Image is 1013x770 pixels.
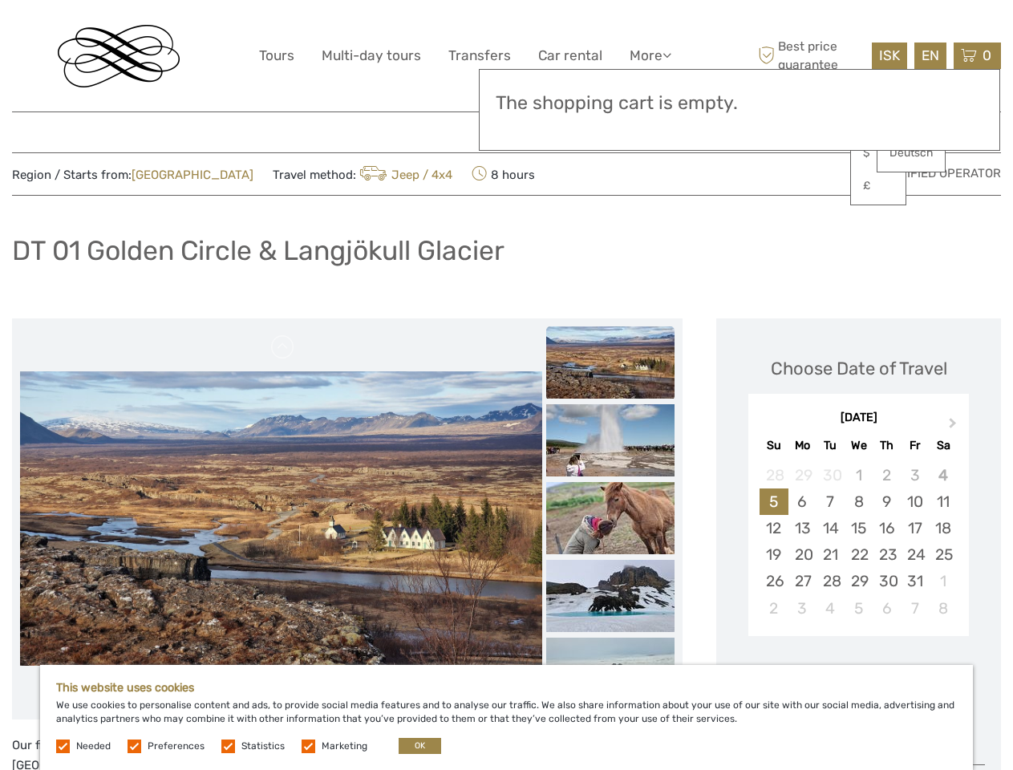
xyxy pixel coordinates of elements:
[929,488,957,515] div: Choose Saturday, October 11th, 2025
[816,568,845,594] div: Choose Tuesday, October 28th, 2025
[816,462,845,488] div: Not available Tuesday, September 30th, 2025
[472,163,535,185] span: 8 hours
[816,515,845,541] div: Choose Tuesday, October 14th, 2025
[788,568,816,594] div: Choose Monday, October 27th, 2025
[929,515,957,541] div: Choose Saturday, October 18th, 2025
[40,665,973,770] div: We use cookies to personalise content and ads, to provide social media features and to analyse ou...
[76,740,111,753] label: Needed
[873,515,901,541] div: Choose Thursday, October 16th, 2025
[322,740,367,753] label: Marketing
[788,435,816,456] div: Mo
[901,488,929,515] div: Choose Friday, October 10th, 2025
[873,488,901,515] div: Choose Thursday, October 9th, 2025
[901,541,929,568] div: Choose Friday, October 24th, 2025
[929,541,957,568] div: Choose Saturday, October 25th, 2025
[879,47,900,63] span: ISK
[322,44,421,67] a: Multi-day tours
[788,462,816,488] div: Not available Monday, September 29th, 2025
[12,167,253,184] span: Region / Starts from:
[901,568,929,594] div: Choose Friday, October 31st, 2025
[901,462,929,488] div: Not available Friday, October 3rd, 2025
[546,404,675,476] img: 241ffeeba2ba4ca895f34122236e9c41_slider_thumbnail.jpeg
[760,462,788,488] div: Not available Sunday, September 28th, 2025
[845,488,873,515] div: Choose Wednesday, October 8th, 2025
[259,44,294,67] a: Tours
[788,515,816,541] div: Choose Monday, October 13th, 2025
[901,595,929,622] div: Choose Friday, November 7th, 2025
[877,139,945,168] a: Deutsch
[816,435,845,456] div: Tu
[12,234,504,267] h1: DT 01 Golden Circle & Langjökull Glacier
[845,541,873,568] div: Choose Wednesday, October 22nd, 2025
[845,435,873,456] div: We
[760,488,788,515] div: Choose Sunday, October 5th, 2025
[399,738,441,754] button: OK
[760,515,788,541] div: Choose Sunday, October 12th, 2025
[760,595,788,622] div: Choose Sunday, November 2nd, 2025
[760,435,788,456] div: Su
[851,139,906,168] a: $
[873,541,901,568] div: Choose Thursday, October 23rd, 2025
[356,168,452,182] a: Jeep / 4x4
[884,165,1001,182] span: Verified Operator
[901,515,929,541] div: Choose Friday, October 17th, 2025
[56,681,957,695] h5: This website uses cookies
[132,168,253,182] a: [GEOGRAPHIC_DATA]
[901,435,929,456] div: Fr
[929,435,957,456] div: Sa
[448,44,511,67] a: Transfers
[845,568,873,594] div: Choose Wednesday, October 29th, 2025
[538,44,602,67] a: Car rental
[873,462,901,488] div: Not available Thursday, October 2nd, 2025
[873,568,901,594] div: Choose Thursday, October 30th, 2025
[241,740,285,753] label: Statistics
[748,410,969,427] div: [DATE]
[546,560,675,632] img: ca51a236fdc34ffe8a4a415b8c756998_slider_thumbnail.jpeg
[816,488,845,515] div: Choose Tuesday, October 7th, 2025
[845,462,873,488] div: Not available Wednesday, October 1st, 2025
[845,595,873,622] div: Choose Wednesday, November 5th, 2025
[914,43,946,69] div: EN
[929,568,957,594] div: Choose Saturday, November 1st, 2025
[788,541,816,568] div: Choose Monday, October 20th, 2025
[942,414,967,440] button: Next Month
[546,638,675,710] img: fdec6ec14d1e4a928e094bd488984ba3_slider_thumbnail.jpeg
[851,172,906,201] a: £
[273,163,452,185] span: Travel method:
[816,595,845,622] div: Choose Tuesday, November 4th, 2025
[873,595,901,622] div: Choose Thursday, November 6th, 2025
[788,488,816,515] div: Choose Monday, October 6th, 2025
[20,371,542,666] img: a0c165bb61834b068a8141fe07b0dff5_main_slider.jpeg
[760,568,788,594] div: Choose Sunday, October 26th, 2025
[630,44,671,67] a: More
[58,25,180,87] img: Reykjavik Residence
[546,482,675,554] img: 7eed6e2092294dcdb82cb4aa62065da7_slider_thumbnail.jpeg
[148,740,205,753] label: Preferences
[873,435,901,456] div: Th
[929,462,957,488] div: Not available Saturday, October 4th, 2025
[753,462,963,622] div: month 2025-10
[788,595,816,622] div: Choose Monday, November 3rd, 2025
[845,515,873,541] div: Choose Wednesday, October 15th, 2025
[816,541,845,568] div: Choose Tuesday, October 21st, 2025
[754,38,868,73] span: Best price guarantee
[760,541,788,568] div: Choose Sunday, October 19th, 2025
[929,595,957,622] div: Choose Saturday, November 8th, 2025
[546,326,675,399] img: a0c165bb61834b068a8141fe07b0dff5_slider_thumbnail.jpeg
[771,356,947,381] div: Choose Date of Travel
[496,92,983,115] h3: The shopping cart is empty.
[980,47,994,63] span: 0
